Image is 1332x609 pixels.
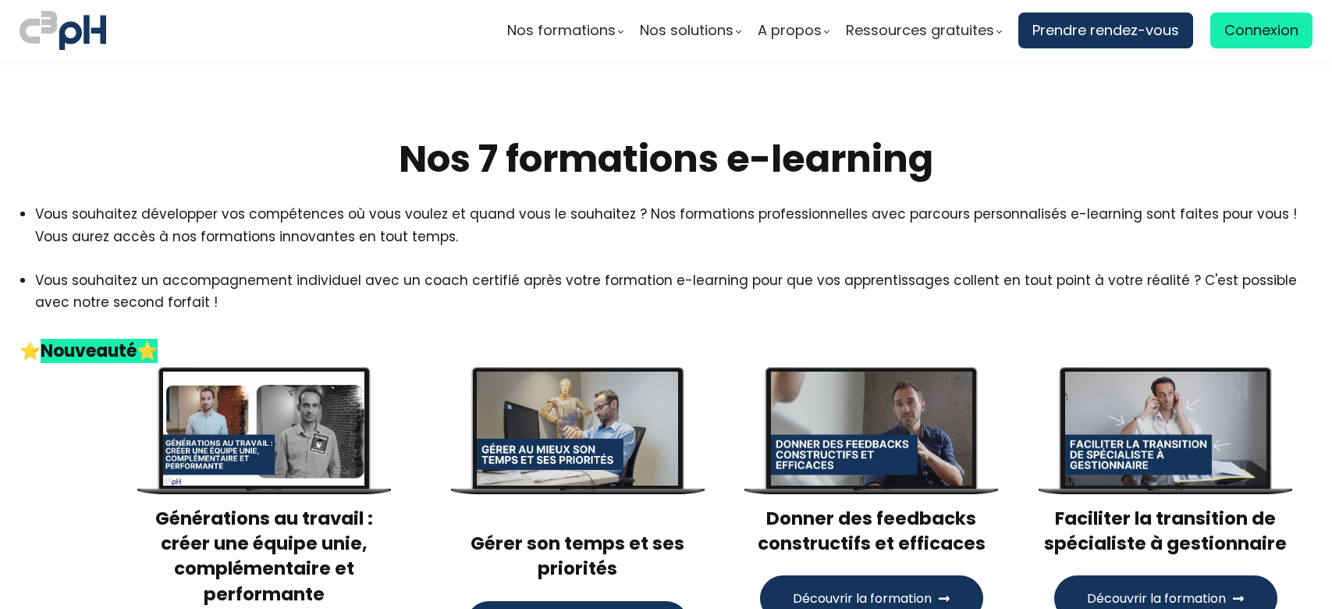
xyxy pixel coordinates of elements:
[1210,12,1312,48] a: Connexion
[1032,19,1179,42] span: Prendre rendez-vous
[1224,19,1298,42] span: Connexion
[1038,506,1293,556] h3: Faciliter la transition de spécialiste à gestionnaire
[41,339,158,363] strong: Nouveauté⭐
[35,269,1312,335] li: Vous souhaitez un accompagnement individuel avec un coach certifié après votre formation e-learni...
[507,19,616,42] span: Nos formations
[137,506,392,607] h3: Générations au travail : créer une équipe unie, complémentaire et performante
[744,506,1000,556] h3: Donner des feedbacks constructifs et efficaces
[793,589,932,608] span: Découvrir la formation
[1018,12,1193,48] a: Prendre rendez-vous
[640,19,733,42] span: Nos solutions
[35,203,1312,247] li: Vous souhaitez développer vos compétences où vous voulez et quand vous le souhaitez ? Nos formati...
[450,506,705,582] h3: Gérer son temps et ses priorités
[846,19,994,42] span: Ressources gratuites
[20,135,1312,183] h2: Nos 7 formations e-learning
[758,19,822,42] span: A propos
[20,339,41,363] span: ⭐
[1087,589,1226,608] span: Découvrir la formation
[20,8,106,53] img: logo C3PH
